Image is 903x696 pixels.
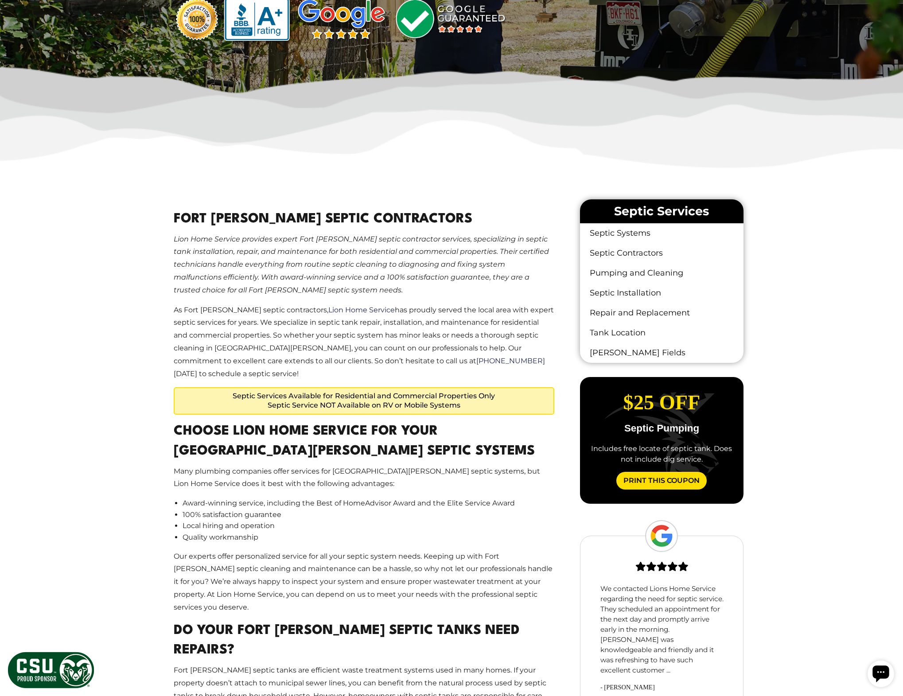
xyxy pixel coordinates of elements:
[596,544,728,693] div: slide 1
[580,323,743,343] a: Tank Location
[600,683,724,692] span: - [PERSON_NAME]
[580,283,743,303] a: Septic Installation
[174,550,554,614] p: Our experts offer personalized service for all your septic system needs. Keeping up with Fort [PE...
[183,532,554,543] li: Quality workmanship
[174,465,554,491] p: Many plumbing companies offer services for [GEOGRAPHIC_DATA][PERSON_NAME] septic systems, but Lio...
[580,263,743,283] a: Pumping and Cleaning
[183,520,554,532] li: Local hiring and operation
[178,392,550,401] span: Septic Services Available for Residential and Commercial Properties Only
[580,223,743,243] a: Septic Systems
[645,520,678,552] img: Google Logo
[174,621,554,661] h2: Do Your Fort [PERSON_NAME] Septic Tanks Need Repairs?
[174,304,554,381] p: As Fort [PERSON_NAME] septic contractors, has proudly served the local area with expert septic se...
[600,584,724,675] p: We contacted Lions Home Service regarding the need for septic service. They scheduled an appointm...
[587,443,736,465] div: Includes free locate of septic tank. Does not include dig service.
[476,357,545,365] a: [PHONE_NUMBER]
[174,235,549,294] em: Lion Home Service provides expert Fort [PERSON_NAME] septic contractor services, specializing in ...
[7,651,95,689] img: CSU Sponsor Badge
[4,4,30,30] div: Open chat widget
[623,391,701,414] span: $25 Off
[580,199,743,223] li: Septic Services
[616,472,707,490] a: Print This Coupon
[580,343,743,363] a: [PERSON_NAME] Fields
[580,243,743,263] a: Septic Contractors
[183,509,554,521] li: 100% satisfaction guarantee
[328,306,395,314] a: Lion Home Service
[580,303,743,323] a: Repair and Replacement
[174,210,554,229] h1: Fort [PERSON_NAME] Septic Contractors
[178,401,550,410] span: Septic Service NOT Available on RV or Mobile Systems
[183,498,554,509] li: Award-winning service, including the Best of HomeAdvisor Award and the Elite Service Award
[174,422,554,462] h2: Choose Lion Home Service For Your [GEOGRAPHIC_DATA][PERSON_NAME] Septic Systems
[587,424,736,433] p: Septic Pumping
